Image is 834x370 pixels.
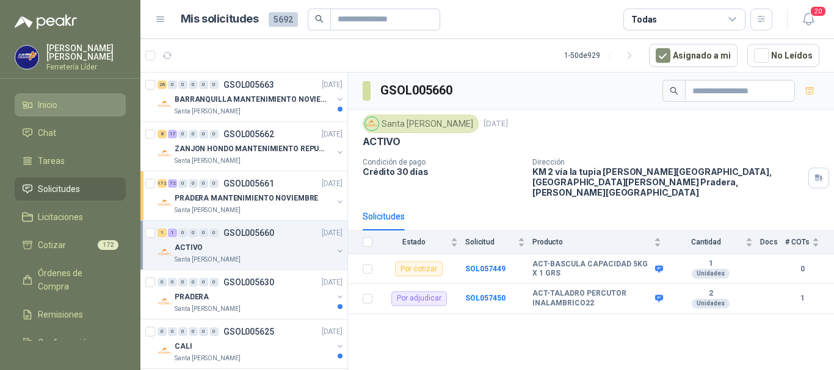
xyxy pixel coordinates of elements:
[189,130,198,138] div: 0
[175,193,318,204] p: PRADERA MANTENIMIENTO NOVIEMBRE
[168,80,177,89] div: 0
[669,259,753,269] b: 1
[670,87,678,95] span: search
[209,229,219,237] div: 0
[395,261,443,276] div: Por cotizar
[38,266,114,293] span: Órdenes de Compra
[692,269,730,279] div: Unidades
[363,135,401,148] p: ACTIVO
[532,238,651,246] span: Producto
[532,289,652,308] b: ACT-TALADRO PERCUTOR INALAMBRICO22
[158,294,172,309] img: Company Logo
[189,80,198,89] div: 0
[363,158,523,166] p: Condición de pago
[223,130,274,138] p: GSOL005662
[785,263,819,275] b: 0
[168,130,177,138] div: 17
[46,63,126,71] p: Ferretería Líder
[465,238,515,246] span: Solicitud
[322,178,343,190] p: [DATE]
[168,327,177,336] div: 0
[178,80,187,89] div: 0
[15,15,77,29] img: Logo peakr
[15,46,38,69] img: Company Logo
[38,98,57,112] span: Inicio
[175,304,241,314] p: Santa [PERSON_NAME]
[649,44,738,67] button: Asignado a mi
[158,179,167,188] div: 172
[178,229,187,237] div: 0
[175,341,192,352] p: CALI
[189,278,198,286] div: 0
[199,80,208,89] div: 0
[322,79,343,91] p: [DATE]
[181,10,259,28] h1: Mis solicitudes
[158,275,345,314] a: 0 0 0 0 0 0 GSOL005630[DATE] Company LogoPRADERASanta [PERSON_NAME]
[15,121,126,144] a: Chat
[785,238,810,246] span: # COTs
[15,233,126,257] a: Cotizar172
[322,129,343,140] p: [DATE]
[380,238,448,246] span: Estado
[785,293,819,304] b: 1
[315,15,324,23] span: search
[199,179,208,188] div: 0
[692,299,730,308] div: Unidades
[15,205,126,229] a: Licitaciones
[178,327,187,336] div: 0
[158,77,345,116] a: 26 0 0 0 0 0 GSOL005663[DATE] Company LogoBARRANQUILLA MANTENIMIENTO NOVIEMBRESanta [PERSON_NAME]
[38,336,92,349] span: Configuración
[15,93,126,116] a: Inicio
[223,229,274,237] p: GSOL005660
[564,46,639,65] div: 1 - 50 de 929
[269,12,298,27] span: 5692
[175,291,209,303] p: PRADERA
[38,238,66,252] span: Cotizar
[532,260,652,279] b: ACT-BASCULA CAPACIDAD 5KG X 1 GRS
[363,115,479,133] div: Santa [PERSON_NAME]
[363,210,405,223] div: Solicitudes
[175,242,203,254] p: ACTIVO
[158,324,345,363] a: 0 0 0 0 0 0 GSOL005625[DATE] Company LogoCALISanta [PERSON_NAME]
[189,327,198,336] div: 0
[797,9,819,30] button: 20
[747,44,819,67] button: No Leídos
[158,97,172,112] img: Company Logo
[158,278,167,286] div: 0
[223,278,274,286] p: GSOL005630
[158,176,345,215] a: 172 72 0 0 0 0 GSOL005661[DATE] Company LogoPRADERA MANTENIMIENTO NOVIEMBRESanta [PERSON_NAME]
[158,130,167,138] div: 8
[15,331,126,354] a: Configuración
[322,227,343,239] p: [DATE]
[199,130,208,138] div: 0
[199,278,208,286] div: 0
[199,229,208,237] div: 0
[223,80,274,89] p: GSOL005663
[209,80,219,89] div: 0
[158,127,345,166] a: 8 17 0 0 0 0 GSOL005662[DATE] Company LogoZANJON HONDO MANTENIMIENTO REPUESTOSSanta [PERSON_NAME]
[168,229,177,237] div: 1
[363,166,523,177] p: Crédito 30 días
[38,182,80,196] span: Solicitudes
[38,154,65,168] span: Tareas
[465,265,506,273] b: SOL057449
[669,289,753,299] b: 2
[158,229,167,237] div: 1
[15,303,126,326] a: Remisiones
[760,230,785,254] th: Docs
[175,107,241,116] p: Santa [PERSON_NAME]
[532,230,669,254] th: Producto
[209,179,219,188] div: 0
[38,308,83,321] span: Remisiones
[15,261,126,298] a: Órdenes de Compra
[178,130,187,138] div: 0
[175,205,241,215] p: Santa [PERSON_NAME]
[38,126,56,140] span: Chat
[669,230,760,254] th: Cantidad
[158,327,167,336] div: 0
[168,278,177,286] div: 0
[322,277,343,288] p: [DATE]
[178,278,187,286] div: 0
[380,230,465,254] th: Estado
[175,156,241,166] p: Santa [PERSON_NAME]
